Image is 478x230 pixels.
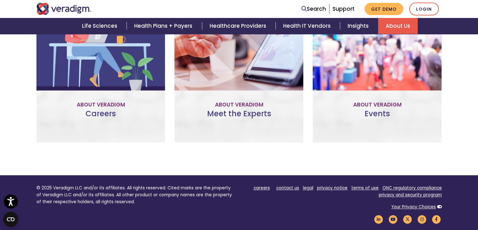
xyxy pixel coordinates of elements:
a: careers [254,185,270,191]
a: Your Privacy Choices [391,204,436,210]
a: ONC regulatory compliance [382,185,442,191]
a: Veradigm Instagram Link [417,216,427,222]
h3: Meet the Experts [179,109,298,128]
a: contact us [276,185,299,191]
a: Login [409,3,439,15]
p: About Veradigm [179,101,298,109]
h3: Events [318,109,437,128]
a: Insights [340,18,378,34]
a: Veradigm LinkedIn Link [373,216,384,222]
a: legal [303,185,313,191]
a: terms of use [351,185,379,191]
a: Search [301,5,326,13]
a: Support [332,5,354,13]
a: Veradigm YouTube Link [388,216,398,222]
h3: Careers [41,109,160,128]
p: © 2025 Veradigm LLC and/or its affiliates. All rights reserved. Cited marks are the property of V... [36,185,234,205]
img: Veradigm logo [36,3,91,15]
a: Health IT Vendors [276,18,340,34]
a: privacy and security program [379,192,442,198]
a: Veradigm Facebook Link [431,216,442,222]
a: privacy notice [317,185,348,191]
a: About Us [378,18,418,34]
p: About Veradigm [41,101,160,109]
p: About Veradigm [318,101,437,109]
button: Open CMP widget [3,212,18,227]
a: Veradigm Twitter Link [402,216,413,222]
a: Healthcare Providers [202,18,276,34]
a: Life Sciences [74,18,127,34]
a: Health Plans + Payers [127,18,202,34]
a: Get Demo [365,3,403,15]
